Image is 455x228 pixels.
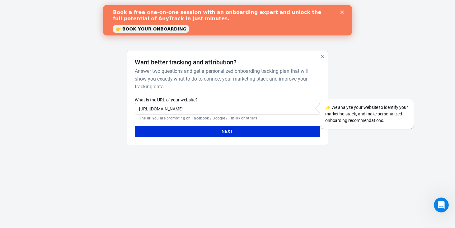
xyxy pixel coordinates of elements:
button: Next [135,126,320,137]
div: AnyTrack [72,10,383,21]
h6: Answer two questions and get a personalized onboarding tracking plan that will show you exactly w... [135,67,317,91]
input: https://yourwebsite.com/landing-page [135,103,320,114]
span: sparkles [325,105,331,110]
p: The url you are promoting on Facebook / Google / TikTok or others [139,116,316,121]
h4: Want better tracking and attribution? [135,58,237,66]
div: We analyze your website to identify your marketing stack, and make personalized onboarding recomm... [320,99,414,129]
iframe: Intercom live chat banner [103,5,352,35]
label: What is the URL of your website? [135,97,320,103]
iframe: Intercom live chat [434,198,449,212]
div: Close [237,6,243,9]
